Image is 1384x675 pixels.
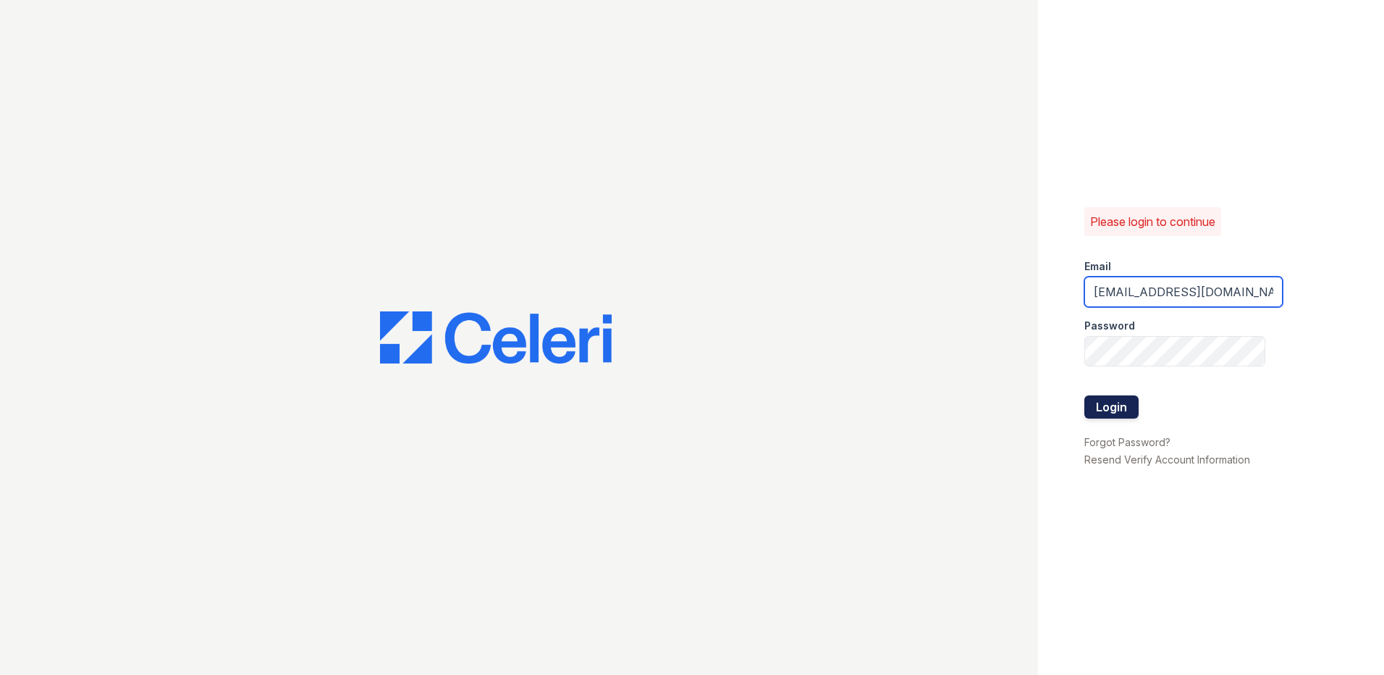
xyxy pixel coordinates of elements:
a: Forgot Password? [1084,436,1170,448]
button: Login [1084,395,1139,419]
p: Please login to continue [1090,213,1215,230]
label: Password [1084,319,1135,333]
a: Resend Verify Account Information [1084,453,1250,466]
label: Email [1084,259,1111,274]
img: CE_Logo_Blue-a8612792a0a2168367f1c8372b55b34899dd931a85d93a1a3d3e32e68fde9ad4.png [380,311,612,364]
